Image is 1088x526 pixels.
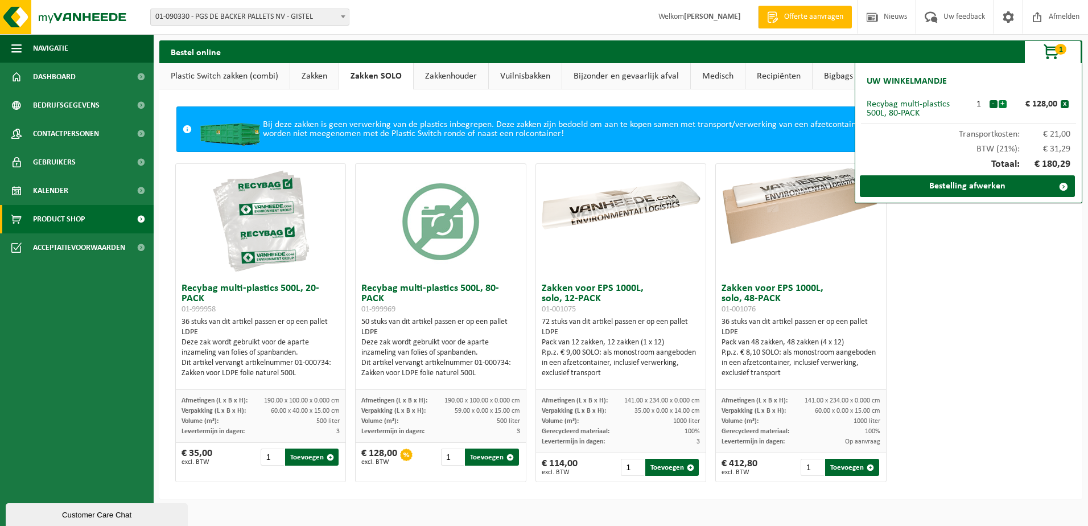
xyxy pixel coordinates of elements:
[722,438,785,445] span: Levertermijn in dagen:
[361,428,425,435] span: Levertermijn in dagen:
[815,408,880,414] span: 60.00 x 0.00 x 15.00 cm
[1020,159,1071,170] span: € 180,29
[722,327,880,338] div: LDPE
[339,63,413,89] a: Zakken SOLO
[33,63,76,91] span: Dashboard
[722,317,880,379] div: 36 stuks van dit artikel passen er op een pallet
[722,408,786,414] span: Verpakking (L x B x H):
[271,408,340,414] span: 60.00 x 40.00 x 15.00 cm
[285,449,339,466] button: Toevoegen
[542,469,578,476] span: excl. BTW
[336,428,340,435] span: 3
[861,124,1076,139] div: Transportkosten:
[182,358,340,379] div: Dit artikel vervangt artikelnummer 01-000734: Zakken voor LDPE folie naturel 500L
[159,40,232,63] h2: Bestel online
[361,459,397,466] span: excl. BTW
[867,100,969,118] div: Recybag multi-plastics 500L, 80-PACK
[999,100,1007,108] button: +
[290,63,339,89] a: Zakken
[361,418,398,425] span: Volume (m³):
[182,428,245,435] span: Levertermijn in dagen:
[542,418,579,425] span: Volume (m³):
[361,408,426,414] span: Verpakking (L x B x H):
[624,397,700,404] span: 141.00 x 234.00 x 0.000 cm
[542,338,700,348] div: Pack van 12 zakken, 12 zakken (1 x 12)
[197,113,263,146] img: HK-XC-20-GN-00.png
[182,317,340,379] div: 36 stuks van dit artikel passen er op een pallet
[33,148,76,176] span: Gebruikers
[361,305,395,314] span: 01-999969
[621,459,644,476] input: 1
[182,397,248,404] span: Afmetingen (L x B x H):
[805,397,880,404] span: 141.00 x 234.00 x 0.000 cm
[33,120,99,148] span: Contactpersonen
[562,63,690,89] a: Bijzonder en gevaarlijk afval
[441,449,464,466] input: 1
[542,327,700,338] div: LDPE
[361,283,520,314] h3: Recybag multi-plastics 500L, 80-PACK
[722,418,759,425] span: Volume (m³):
[722,305,756,314] span: 01-001076
[204,164,318,278] img: 01-999958
[489,63,562,89] a: Vuilnisbakken
[801,459,824,476] input: 1
[361,317,520,379] div: 50 stuks van dit artikel passen er op een pallet
[542,317,700,379] div: 72 stuks van dit artikel passen er op een pallet
[455,408,520,414] span: 59.00 x 0.00 x 15.00 cm
[182,327,340,338] div: LDPE
[361,327,520,338] div: LDPE
[634,408,700,414] span: 35.00 x 0.00 x 14.00 cm
[197,107,1042,151] div: Bij deze zakken is geen verwerking van de plastics inbegrepen. Deze zakken zijn bedoeld om aan te...
[861,154,1076,175] div: Totaal:
[861,139,1076,154] div: BTW (21%):
[182,418,219,425] span: Volume (m³):
[414,63,488,89] a: Zakkenhouder
[182,305,216,314] span: 01-999958
[465,449,518,466] button: Toevoegen
[6,501,190,526] iframe: chat widget
[182,449,212,466] div: € 35,00
[645,459,699,476] button: Toevoegen
[865,428,880,435] span: 100%
[542,305,576,314] span: 01-001075
[261,449,284,466] input: 1
[1055,44,1066,55] span: 1
[745,63,812,89] a: Recipiënten
[182,338,340,358] div: Deze zak wordt gebruikt voor de aparte inzameling van folies of spanbanden.
[1061,100,1069,108] button: x
[722,338,880,348] div: Pack van 48 zakken, 48 zakken (4 x 12)
[444,397,520,404] span: 190.00 x 100.00 x 0.000 cm
[722,459,757,476] div: € 412,80
[151,9,349,25] span: 01-090330 - PGS DE BACKER PALLETS NV - GISTEL
[542,428,609,435] span: Gerecycleerd materiaal:
[969,100,989,109] div: 1
[361,397,427,404] span: Afmetingen (L x B x H):
[722,428,789,435] span: Gerecycleerd materiaal:
[1020,145,1071,154] span: € 31,29
[1024,40,1081,63] button: 1
[33,91,100,120] span: Bedrijfsgegevens
[264,397,340,404] span: 190.00 x 100.00 x 0.000 cm
[684,13,741,21] strong: [PERSON_NAME]
[673,418,700,425] span: 1000 liter
[697,438,700,445] span: 3
[845,438,880,445] span: Op aanvraag
[542,348,700,379] div: P.p.z. € 9,00 SOLO: als monostroom aangeboden in een afzetcontainer, inclusief verwerking, exclus...
[691,63,745,89] a: Medisch
[716,164,886,249] img: 01-001076
[33,176,68,205] span: Kalender
[33,34,68,63] span: Navigatie
[1020,130,1071,139] span: € 21,00
[1009,100,1061,109] div: € 128,00
[182,459,212,466] span: excl. BTW
[542,397,608,404] span: Afmetingen (L x B x H):
[361,358,520,379] div: Dit artikel vervangt artikelnummer 01-000734: Zakken voor LDPE folie naturel 500L
[813,63,864,89] a: Bigbags
[722,283,880,314] h3: Zakken voor EPS 1000L, solo, 48-PACK
[685,428,700,435] span: 100%
[825,459,879,476] button: Toevoegen
[860,175,1075,197] a: Bestelling afwerken
[990,100,998,108] button: -
[361,338,520,358] div: Deze zak wordt gebruikt voor de aparte inzameling van folies of spanbanden.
